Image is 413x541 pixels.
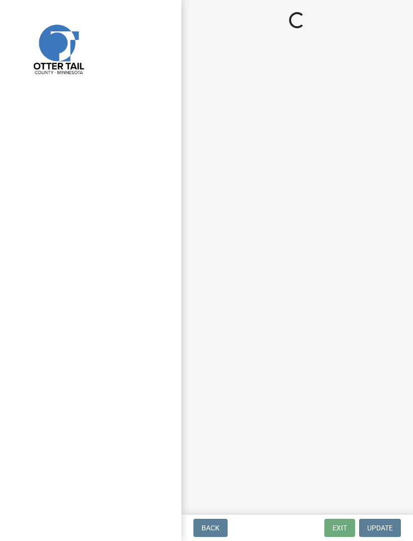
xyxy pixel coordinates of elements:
[367,524,393,532] span: Update
[324,519,355,537] button: Exit
[201,524,220,532] span: Back
[193,519,228,537] button: Back
[359,519,401,537] button: Update
[20,11,96,86] img: Otter Tail County, Minnesota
